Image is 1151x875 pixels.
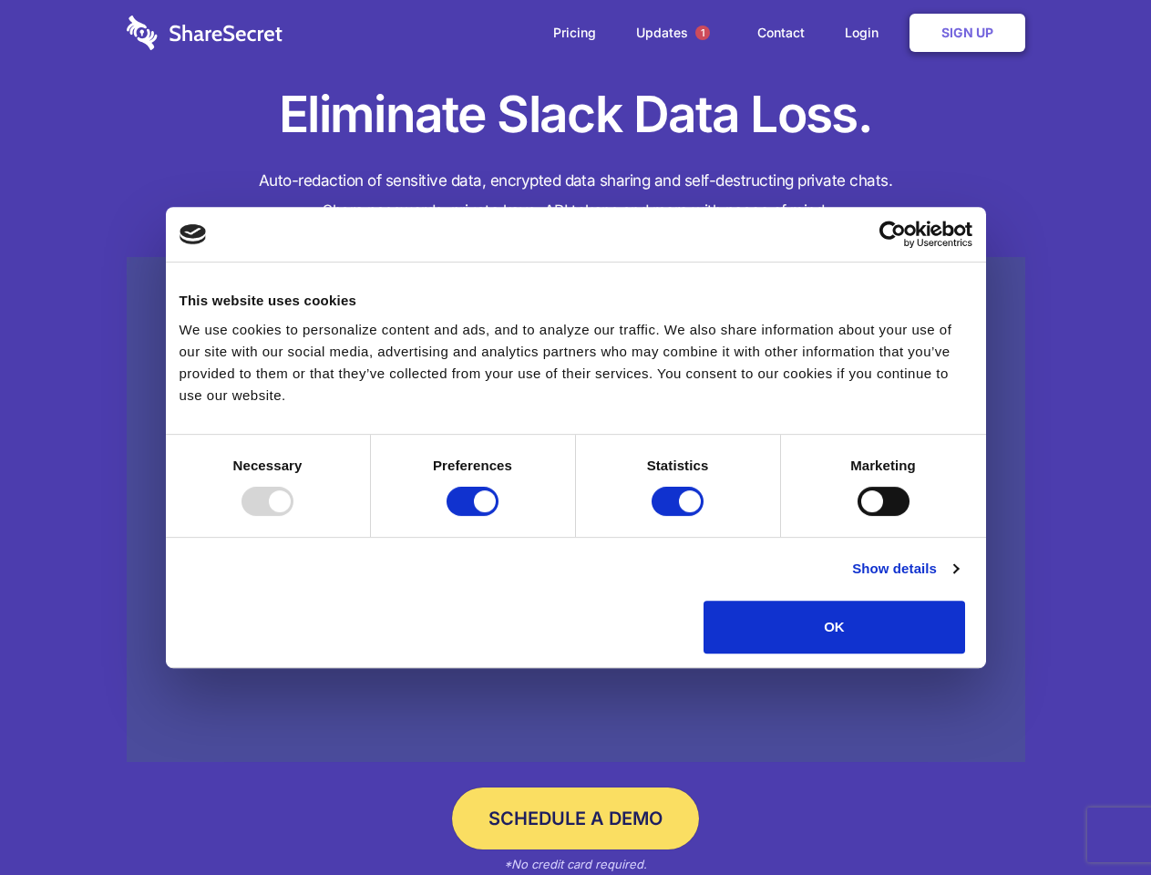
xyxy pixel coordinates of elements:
img: logo [180,224,207,244]
strong: Preferences [433,458,512,473]
div: This website uses cookies [180,290,972,312]
a: Usercentrics Cookiebot - opens in a new window [813,221,972,248]
a: Contact [739,5,823,61]
strong: Necessary [233,458,303,473]
a: Wistia video thumbnail [127,257,1025,763]
a: Login [827,5,906,61]
a: Schedule a Demo [452,787,699,849]
strong: Marketing [850,458,916,473]
strong: Statistics [647,458,709,473]
a: Pricing [535,5,614,61]
img: logo-wordmark-white-trans-d4663122ce5f474addd5e946df7df03e33cb6a1c49d2221995e7729f52c070b2.svg [127,15,283,50]
em: *No credit card required. [504,857,647,871]
h4: Auto-redaction of sensitive data, encrypted data sharing and self-destructing private chats. Shar... [127,166,1025,226]
a: Sign Up [909,14,1025,52]
span: 1 [695,26,710,40]
a: Show details [852,558,958,580]
h1: Eliminate Slack Data Loss. [127,82,1025,148]
div: We use cookies to personalize content and ads, and to analyze our traffic. We also share informat... [180,319,972,407]
button: OK [704,601,965,654]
